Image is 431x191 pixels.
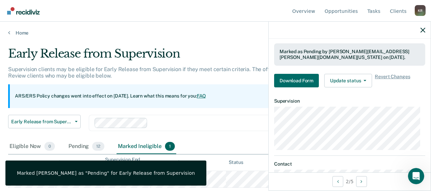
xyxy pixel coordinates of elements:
[30,43,125,63] div: good morning! is there a way for a manager to enter a clients sid number to pull him up faster?
[11,90,103,109] b: [PERSON_NAME][EMAIL_ADDRESS][PERSON_NAME][DOMAIN_NAME][US_STATE]
[43,139,48,145] button: Start recording
[33,3,57,8] h1: Operator
[8,139,56,154] div: Eligible Now
[15,93,206,100] p: ARS/ERS Policy changes went into effect on [DATE]. Learn what this means for you:
[106,3,119,16] button: Home
[274,74,322,87] a: Navigate to form link
[17,120,43,125] b: In 2 hours
[280,49,420,60] div: Marked as Pending by [PERSON_NAME][EMAIL_ADDRESS][PERSON_NAME][DOMAIN_NAME][US_STATE] on [DATE].
[17,170,195,176] div: Marked [PERSON_NAME] as "Pending" for Early Release from Supervision
[274,98,425,104] dt: Supervision
[119,3,131,15] div: Close
[11,113,106,126] div: The team will be back 🕒
[33,8,84,15] p: The team can also help
[8,47,396,66] div: Early Release from Supervision
[58,160,72,165] div: SID
[7,7,40,15] img: Recidiviz
[5,72,111,130] div: You’ll get replies here and in your email:✉️[PERSON_NAME][EMAIL_ADDRESS][PERSON_NAME][DOMAIN_NAME...
[11,119,72,125] span: Early Release from Supervision
[229,160,243,165] div: Status
[11,139,16,145] button: Upload attachment
[415,5,426,16] div: K R
[116,136,127,147] button: Send a message…
[105,157,147,168] div: Supervision End Date
[11,77,106,110] div: You’ll get replies here and in your email: ✉️
[8,66,393,79] p: Supervision clients may be eligible for Early Release from Supervision if they meet certain crite...
[274,74,319,87] button: Download Form
[8,30,423,36] a: Home
[5,72,130,145] div: Operator says…
[117,139,176,154] div: Marked Ineligible
[269,172,431,190] div: 2 / 5
[197,93,206,99] a: FAQ
[67,139,106,154] div: Pending
[332,176,343,187] button: Previous Opportunity
[324,74,372,87] button: Update status
[21,139,27,145] button: Emoji picker
[165,142,175,151] span: 1
[4,3,17,16] button: go back
[92,142,104,151] span: 12
[274,161,425,167] dt: Contact
[32,139,38,145] button: Gif picker
[5,39,130,72] div: Kristina says…
[408,168,424,184] iframe: Intercom live chat
[19,4,30,15] img: Profile image for Operator
[44,142,55,151] span: 0
[152,160,185,165] div: Last Viewed
[356,176,367,187] button: Next Opportunity
[6,125,130,136] textarea: Message…
[415,5,426,16] button: Profile dropdown button
[11,160,30,165] div: Name
[24,39,130,67] div: good morning! is there a way for a manager to enter a clients sid number to pull him up faster?
[375,74,410,87] span: Revert Changes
